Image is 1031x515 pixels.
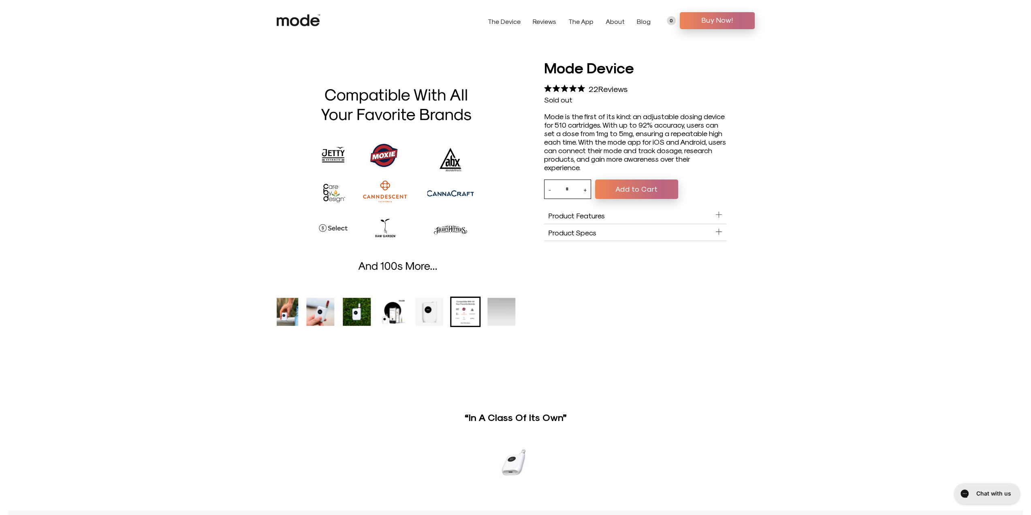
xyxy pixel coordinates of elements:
img: Mode Device [307,298,335,326]
h1: Mode Device [544,58,726,77]
div: 22Reviews [544,81,628,95]
li: Go to slide 5 [378,297,408,327]
product-gallery: Mode Device product carousel [277,58,516,327]
li: 7 of 8 [285,66,508,288]
a: About [606,17,625,25]
img: Mode Device [285,66,508,288]
a: Blog [637,17,651,25]
div: Testimonial [277,412,755,478]
button: + [583,180,587,199]
img: Mode Device [270,298,298,326]
img: Mode Device [415,298,443,326]
span: Reviews [598,84,627,94]
iframe: Gorgias live chat messenger [950,480,1023,507]
div: Mode is the first of its kind: an adjustable dosing device for 510 cartridges. With up to 92% acc... [544,112,726,171]
img: Mode Device [451,298,479,326]
div: Mode Device product carousel [285,66,508,288]
span: Product Specs [548,228,596,237]
li: Go to slide 3 [305,297,336,327]
li: Go to slide 6 [414,297,444,327]
img: Mode Device [343,298,371,326]
img: Mode Device [379,298,407,326]
span: Buy Now! [686,14,749,26]
li: Go to slide 2 [269,297,299,327]
li: Go to slide 7 [450,297,480,327]
button: Add to Cart [595,180,678,199]
div: Mode Device product thumbnail [277,297,516,327]
a: The App [568,17,593,25]
a: Buy Now! [680,12,755,29]
li: 8 of 8 [487,297,517,327]
div: 2 of 3 [277,412,755,478]
button: - [549,180,551,199]
a: 0 [667,16,676,25]
span: Product Features [548,211,605,220]
span: Sold out [544,95,572,104]
a: The Device [488,17,521,25]
h4: “In A Class Of Its Own” [277,412,755,422]
span: 22 [588,84,598,94]
a: Reviews [533,17,556,25]
li: Go to slide 4 [342,297,372,327]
